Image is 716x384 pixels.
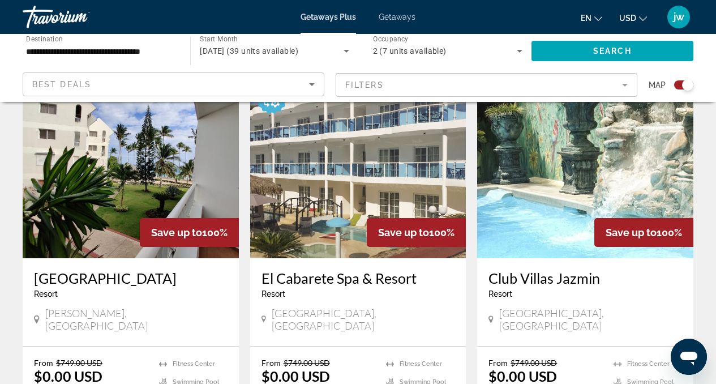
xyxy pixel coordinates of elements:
[23,77,239,258] img: 3930E01X.jpg
[261,289,285,298] span: Resort
[34,270,228,287] a: [GEOGRAPHIC_DATA]
[32,80,91,89] span: Best Deals
[200,35,238,43] span: Start Month
[511,358,557,368] span: $749.00 USD
[594,218,693,247] div: 100%
[45,307,228,332] span: [PERSON_NAME], [GEOGRAPHIC_DATA]
[367,218,466,247] div: 100%
[34,289,58,298] span: Resort
[627,360,670,368] span: Fitness Center
[200,46,298,56] span: [DATE] (39 units available)
[531,41,693,61] button: Search
[34,358,53,368] span: From
[499,307,682,332] span: [GEOGRAPHIC_DATA], [GEOGRAPHIC_DATA]
[400,360,442,368] span: Fitness Center
[581,14,591,23] span: en
[140,218,239,247] div: 100%
[671,339,707,375] iframe: Button to launch messaging window
[619,14,636,23] span: USD
[488,358,508,368] span: From
[336,72,637,97] button: Filter
[581,10,602,26] button: Change language
[674,11,684,23] span: jw
[56,358,102,368] span: $749.00 USD
[173,360,215,368] span: Fitness Center
[664,5,693,29] button: User Menu
[649,77,666,93] span: Map
[373,46,447,56] span: 2 (7 units available)
[488,270,682,287] a: Club Villas Jazmin
[373,35,409,43] span: Occupancy
[26,35,63,42] span: Destination
[378,227,429,238] span: Save up to
[477,77,693,258] img: 1830O01L.jpg
[272,307,455,332] span: [GEOGRAPHIC_DATA], [GEOGRAPHIC_DATA]
[606,227,657,238] span: Save up to
[32,78,315,91] mat-select: Sort by
[23,2,136,32] a: Travorium
[261,358,281,368] span: From
[488,289,512,298] span: Resort
[379,12,415,22] a: Getaways
[593,46,632,56] span: Search
[250,77,466,258] img: D826E01X.jpg
[284,358,330,368] span: $749.00 USD
[151,227,202,238] span: Save up to
[261,270,455,287] a: El Cabarete Spa & Resort
[301,12,356,22] a: Getaways Plus
[619,10,647,26] button: Change currency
